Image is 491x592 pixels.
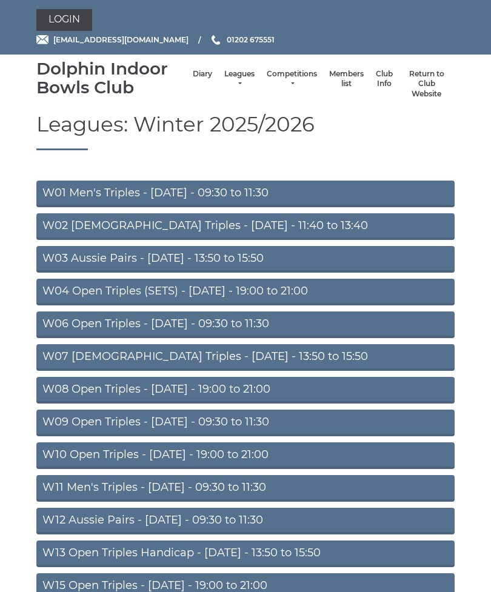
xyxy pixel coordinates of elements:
[405,69,449,99] a: Return to Club Website
[36,475,455,502] a: W11 Men's Triples - [DATE] - 09:30 to 11:30
[227,35,275,44] span: 01202 675551
[210,34,275,45] a: Phone us 01202 675551
[36,540,455,567] a: W13 Open Triples Handicap - [DATE] - 13:50 to 15:50
[212,35,220,45] img: Phone us
[36,344,455,371] a: W07 [DEMOGRAPHIC_DATA] Triples - [DATE] - 13:50 to 15:50
[36,181,455,207] a: W01 Men's Triples - [DATE] - 09:30 to 11:30
[36,442,455,469] a: W10 Open Triples - [DATE] - 19:00 to 21:00
[36,508,455,534] a: W12 Aussie Pairs - [DATE] - 09:30 to 11:30
[36,311,455,338] a: W06 Open Triples - [DATE] - 09:30 to 11:30
[193,69,212,79] a: Diary
[36,35,48,44] img: Email
[36,246,455,273] a: W03 Aussie Pairs - [DATE] - 13:50 to 15:50
[36,34,189,45] a: Email [EMAIL_ADDRESS][DOMAIN_NAME]
[224,69,255,89] a: Leagues
[376,69,393,89] a: Club Info
[36,113,455,150] h1: Leagues: Winter 2025/2026
[36,410,455,436] a: W09 Open Triples - [DATE] - 09:30 to 11:30
[36,377,455,404] a: W08 Open Triples - [DATE] - 19:00 to 21:00
[36,9,92,31] a: Login
[267,69,317,89] a: Competitions
[36,59,187,97] div: Dolphin Indoor Bowls Club
[329,69,364,89] a: Members list
[53,35,189,44] span: [EMAIL_ADDRESS][DOMAIN_NAME]
[36,279,455,305] a: W04 Open Triples (SETS) - [DATE] - 19:00 to 21:00
[36,213,455,240] a: W02 [DEMOGRAPHIC_DATA] Triples - [DATE] - 11:40 to 13:40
